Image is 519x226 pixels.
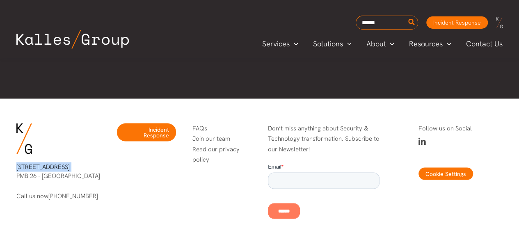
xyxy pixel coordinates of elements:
p: Call us now [16,191,101,201]
button: Cookie Settings [418,167,473,180]
a: AboutMenu Toggle [359,38,402,50]
img: Kalles Group [16,30,129,49]
img: KG-Logo-Signature [16,123,32,154]
a: Incident Response [426,16,488,29]
a: Join our team [192,134,230,142]
a: ServicesMenu Toggle [255,38,306,50]
a: FAQs [192,124,207,132]
a: ResourcesMenu Toggle [402,38,459,50]
button: Search [407,16,417,29]
span: Resources [409,38,443,50]
a: [PHONE_NUMBER] [48,192,98,200]
a: Contact Us [459,38,511,50]
a: SolutionsMenu Toggle [306,38,359,50]
a: Read our privacy policy [192,145,240,164]
span: Menu Toggle [443,38,451,50]
span: Menu Toggle [343,38,352,50]
span: About [366,38,386,50]
p: Don’t miss anything about Security & Technology transformation. Subscribe to our Newsletter! [268,123,380,155]
span: Solutions [313,38,343,50]
a: Incident Response [117,123,176,141]
span: Menu Toggle [290,38,298,50]
nav: Primary Site Navigation [255,37,511,50]
span: Services [262,38,290,50]
p: Follow us on Social [418,123,503,134]
span: Menu Toggle [386,38,394,50]
span: Contact Us [466,38,503,50]
p: [STREET_ADDRESS] PMB 26 - [GEOGRAPHIC_DATA] [16,162,101,180]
